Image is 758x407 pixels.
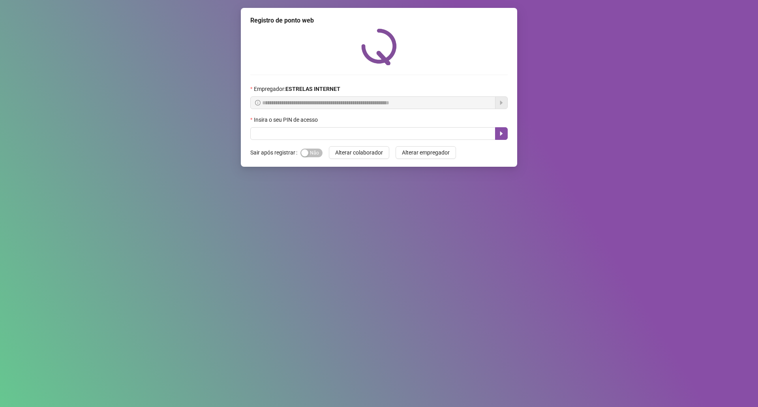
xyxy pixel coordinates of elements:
[250,115,323,124] label: Insira o seu PIN de acesso
[329,146,389,159] button: Alterar colaborador
[285,86,340,92] strong: ESTRELAS INTERNET
[402,148,450,157] span: Alterar empregador
[361,28,397,65] img: QRPoint
[250,146,300,159] label: Sair após registrar
[254,85,340,93] span: Empregador :
[498,130,505,137] span: caret-right
[250,16,508,25] div: Registro de ponto web
[255,100,261,106] span: info-circle
[396,146,456,159] button: Alterar empregador
[335,148,383,157] span: Alterar colaborador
